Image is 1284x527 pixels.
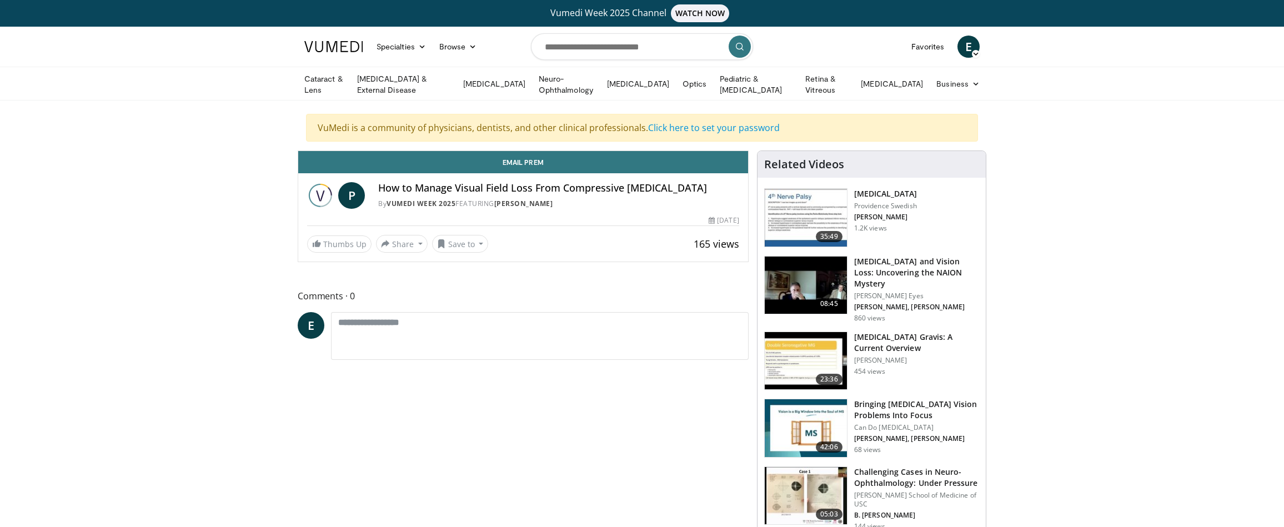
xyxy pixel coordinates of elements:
[694,237,739,250] span: 165 views
[816,231,842,242] span: 35:49
[306,4,978,22] a: Vumedi Week 2025 ChannelWATCH NOW
[765,189,847,247] img: 0e5b09ff-ab95-416c-aeae-f68bcf47d7bd.150x105_q85_crop-smart_upscale.jpg
[816,441,842,453] span: 42:06
[905,36,951,58] a: Favorites
[765,399,847,457] img: bcc38a7c-8a22-4011-95cd-d7ac30e009eb.150x105_q85_crop-smart_upscale.jpg
[764,256,979,323] a: 08:45 [MEDICAL_DATA] and Vision Loss: Uncovering the NAION Mystery [PERSON_NAME] Eyes [PERSON_NAM...
[433,36,484,58] a: Browse
[532,73,600,96] a: Neuro-Ophthalmology
[764,158,844,171] h4: Related Videos
[765,332,847,390] img: 1850415f-643d-4f8a-8931-68732fb02e4b.150x105_q85_crop-smart_upscale.jpg
[298,312,324,339] a: E
[350,73,457,96] a: [MEDICAL_DATA] & External Disease
[378,199,739,209] div: By FEATURING
[764,188,979,247] a: 35:49 [MEDICAL_DATA] Providence Swedish [PERSON_NAME] 1.2K views
[816,298,842,309] span: 08:45
[854,511,979,520] p: B. [PERSON_NAME]
[298,289,749,303] span: Comments 0
[494,199,553,208] a: [PERSON_NAME]
[306,114,978,142] div: VuMedi is a community of physicians, dentists, and other clinical professionals.
[854,73,930,95] a: [MEDICAL_DATA]
[387,199,455,208] a: Vumedi Week 2025
[432,235,489,253] button: Save to
[854,188,917,199] h3: [MEDICAL_DATA]
[764,332,979,390] a: 23:36 [MEDICAL_DATA] Gravis: A Current Overview [PERSON_NAME] 454 views
[671,4,730,22] span: WATCH NOW
[531,33,753,60] input: Search topics, interventions
[765,467,847,525] img: befedb23-9f31-4837-b824-e3399f582dab.150x105_q85_crop-smart_upscale.jpg
[957,36,980,58] a: E
[307,235,372,253] a: Thumbs Up
[457,73,532,95] a: [MEDICAL_DATA]
[370,36,433,58] a: Specialties
[765,257,847,314] img: f4c4af03-ca5d-47ef-b42d-70f5528b5c5c.150x105_q85_crop-smart_upscale.jpg
[709,215,739,225] div: [DATE]
[930,73,986,95] a: Business
[854,314,885,323] p: 860 views
[378,182,739,194] h4: How to Manage Visual Field Loss From Compressive [MEDICAL_DATA]
[676,73,713,95] a: Optics
[854,292,979,300] p: [PERSON_NAME] Eyes
[298,151,748,173] a: Email Prem
[600,73,676,95] a: [MEDICAL_DATA]
[854,202,917,210] p: Providence Swedish
[764,399,979,458] a: 42:06 Bringing [MEDICAL_DATA] Vision Problems Into Focus Can Do [MEDICAL_DATA] [PERSON_NAME], [PE...
[854,356,979,365] p: [PERSON_NAME]
[376,235,428,253] button: Share
[304,41,363,52] img: VuMedi Logo
[854,224,887,233] p: 1.2K views
[854,399,979,421] h3: Bringing [MEDICAL_DATA] Vision Problems Into Focus
[854,445,881,454] p: 68 views
[799,73,854,96] a: Retina & Vitreous
[298,73,350,96] a: Cataract & Lens
[816,509,842,520] span: 05:03
[854,367,885,376] p: 454 views
[854,491,979,509] p: [PERSON_NAME] School of Medicine of USC
[854,466,979,489] h3: Challenging Cases in Neuro- Ophthalmology: Under Pressure
[854,332,979,354] h3: [MEDICAL_DATA] Gravis: A Current Overview
[307,182,334,209] img: Vumedi Week 2025
[854,434,979,443] p: [PERSON_NAME], [PERSON_NAME]
[713,73,799,96] a: Pediatric & [MEDICAL_DATA]
[854,303,979,312] p: [PERSON_NAME], [PERSON_NAME]
[854,213,917,222] p: [PERSON_NAME]
[854,423,979,432] p: Can Do [MEDICAL_DATA]
[816,374,842,385] span: 23:36
[338,182,365,209] a: P
[854,256,979,289] h3: [MEDICAL_DATA] and Vision Loss: Uncovering the NAION Mystery
[648,122,780,134] a: Click here to set your password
